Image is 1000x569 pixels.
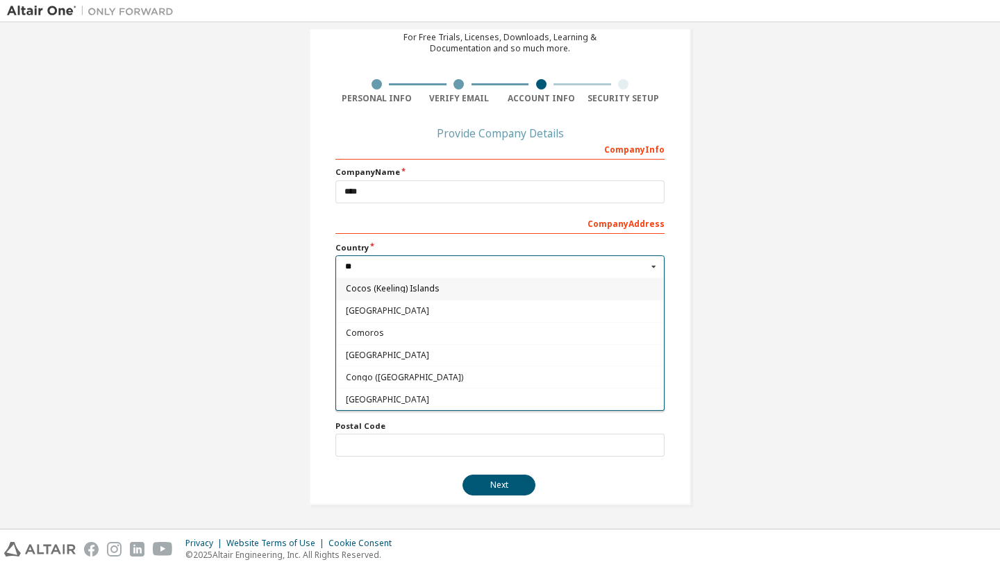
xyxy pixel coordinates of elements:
span: Congo ([GEOGRAPHIC_DATA]) [346,373,655,382]
div: Company Info [335,137,665,160]
span: Comoros [346,329,655,337]
label: Company Name [335,167,665,178]
button: Next [462,475,535,495]
img: instagram.svg [107,542,122,557]
span: [GEOGRAPHIC_DATA] [346,395,655,403]
span: [GEOGRAPHIC_DATA] [346,351,655,359]
label: Postal Code [335,421,665,432]
div: For Free Trials, Licenses, Downloads, Learning & Documentation and so much more. [403,32,597,54]
div: Provide Company Details [335,129,665,137]
div: Privacy [185,538,226,549]
img: facebook.svg [84,542,99,557]
div: Account Info [500,93,583,104]
img: linkedin.svg [130,542,144,557]
div: Personal Info [335,93,418,104]
span: Cocos (Keeling) Islands [346,284,655,293]
div: Website Terms of Use [226,538,328,549]
div: Security Setup [583,93,665,104]
img: youtube.svg [153,542,173,557]
img: Altair One [7,4,181,18]
span: [GEOGRAPHIC_DATA] [346,307,655,315]
img: altair_logo.svg [4,542,76,557]
div: Cookie Consent [328,538,400,549]
label: Country [335,242,665,253]
div: Verify Email [418,93,501,104]
p: © 2025 Altair Engineering, Inc. All Rights Reserved. [185,549,400,561]
div: Company Address [335,212,665,234]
